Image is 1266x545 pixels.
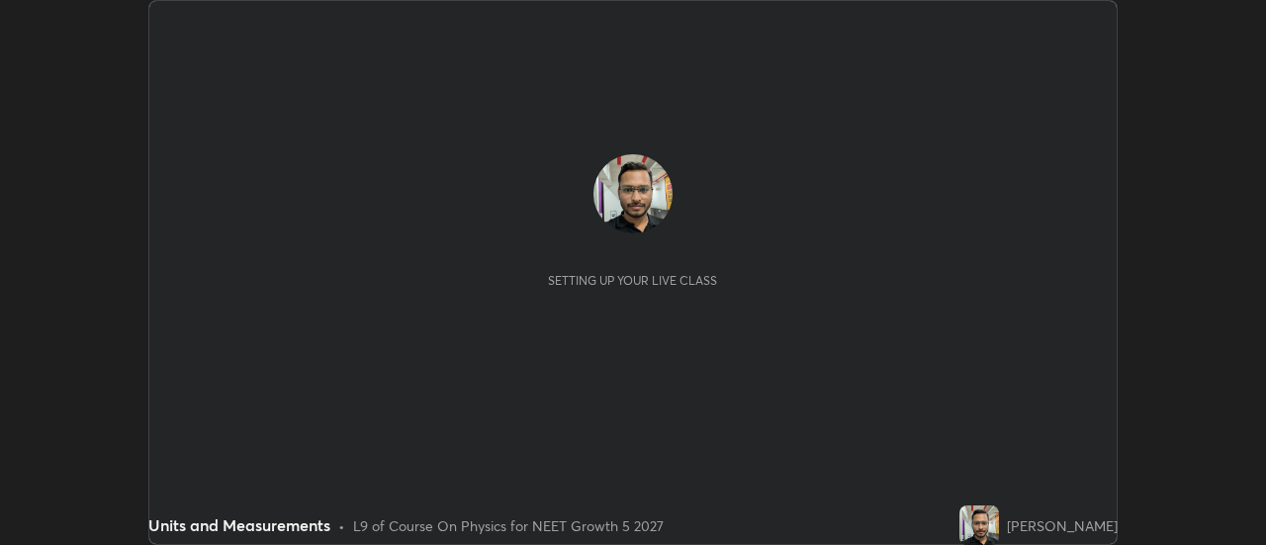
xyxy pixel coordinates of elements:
[1007,515,1118,536] div: [PERSON_NAME]
[548,273,717,288] div: Setting up your live class
[959,505,999,545] img: b32b0082d3da4bcf8b9ad248f7e07112.jpg
[593,154,673,233] img: b32b0082d3da4bcf8b9ad248f7e07112.jpg
[338,515,345,536] div: •
[148,513,330,537] div: Units and Measurements
[353,515,664,536] div: L9 of Course On Physics for NEET Growth 5 2027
